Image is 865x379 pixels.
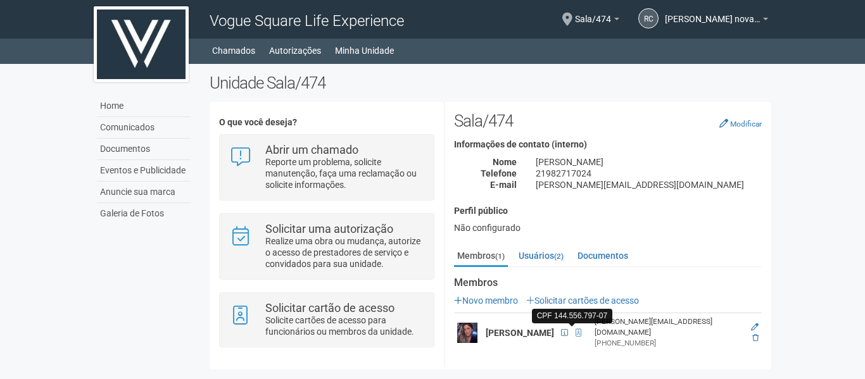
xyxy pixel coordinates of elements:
a: [PERSON_NAME] novaes [665,16,768,26]
a: Sala/474 [575,16,619,26]
a: Membros(1) [454,246,508,267]
a: Abrir um chamado Reporte um problema, solicite manutenção, faça uma reclamação ou solicite inform... [229,144,424,190]
strong: Membros [454,277,762,289]
span: renato coutinho novaes [665,2,760,24]
small: Modificar [730,120,762,128]
strong: Solicitar uma autorização [265,222,393,235]
strong: Abrir um chamado [265,143,358,156]
h2: Unidade Sala/474 [210,73,771,92]
p: Realize uma obra ou mudança, autorize o acesso de prestadores de serviço e convidados para sua un... [265,235,424,270]
strong: Solicitar cartão de acesso [265,301,395,314]
a: Galeria de Fotos [97,203,191,224]
div: [PERSON_NAME] [526,156,771,168]
h4: Perfil público [454,206,762,216]
h4: O que você deseja? [219,118,434,127]
strong: [PERSON_NAME] [486,328,554,338]
small: (2) [554,252,564,261]
a: Eventos e Publicidade [97,160,191,182]
div: 21982717024 [526,168,771,179]
a: Editar membro [751,323,759,332]
a: Documentos [574,246,631,265]
a: Solicitar cartão de acesso Solicite cartões de acesso para funcionários ou membros da unidade. [229,302,424,337]
span: Sala/474 [575,2,611,24]
a: Usuários(2) [515,246,567,265]
a: Autorizações [269,42,321,59]
img: user.png [457,323,477,343]
a: Home [97,96,191,117]
div: [PERSON_NAME][EMAIL_ADDRESS][DOMAIN_NAME] [526,179,771,190]
a: Comunicados [97,117,191,139]
a: Minha Unidade [335,42,394,59]
a: rc [638,8,659,28]
a: Chamados [212,42,255,59]
strong: Nome [493,157,517,167]
p: Reporte um problema, solicite manutenção, faça uma reclamação ou solicite informações. [265,156,424,190]
a: Anuncie sua marca [97,182,191,203]
strong: Telefone [481,168,517,178]
div: CPF 144.556.797-07 [532,309,612,323]
small: (1) [495,252,505,261]
div: [PERSON_NAME][EMAIL_ADDRESS][DOMAIN_NAME] [595,316,739,338]
img: logo.jpg [94,6,189,82]
h2: Sala/474 [454,111,762,130]
a: Novo membro [454,295,518,306]
a: Solicitar cartões de acesso [526,295,639,306]
div: [PHONE_NUMBER] [595,338,739,349]
h4: Informações de contato (interno) [454,140,762,149]
a: Solicitar uma autorização Realize uma obra ou mudança, autorize o acesso de prestadores de serviç... [229,223,424,270]
a: Modificar [719,118,762,128]
span: Vogue Square Life Experience [210,12,404,30]
a: Excluir membro [752,333,759,342]
a: Documentos [97,139,191,160]
strong: E-mail [490,180,517,190]
p: Solicite cartões de acesso para funcionários ou membros da unidade. [265,314,424,337]
div: Não configurado [454,222,762,233]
